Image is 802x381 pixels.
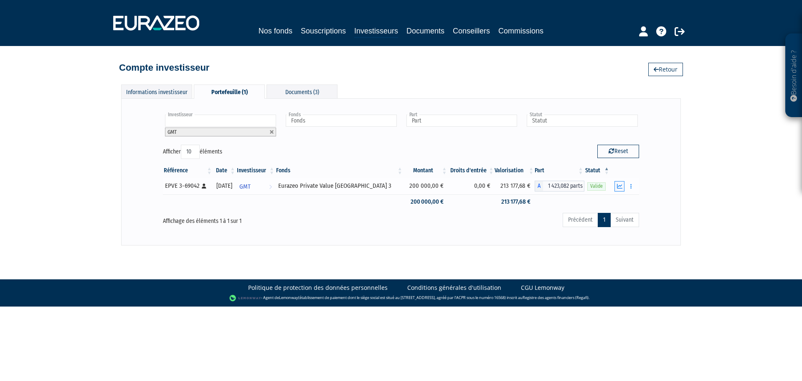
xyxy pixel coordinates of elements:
a: Documents [406,25,444,37]
th: Investisseur: activer pour trier la colonne par ordre croissant [236,164,275,178]
div: A - Eurazeo Private Value Europe 3 [535,181,584,192]
span: Valide [587,182,606,190]
div: Documents (3) [266,84,338,98]
a: Conditions générales d'utilisation [407,284,501,292]
div: Affichage des éléments 1 à 1 sur 1 [163,212,354,225]
div: EPVE 3-69042 [165,182,210,190]
h4: Compte investisseur [119,63,209,73]
p: Besoin d'aide ? [789,38,799,113]
div: Eurazeo Private Value [GEOGRAPHIC_DATA] 3 [278,182,401,190]
i: [Français] Personne physique [202,184,206,189]
th: Valorisation: activer pour trier la colonne par ordre croissant [495,164,535,178]
a: CGU Lemonway [521,284,564,292]
div: Informations investisseur [121,84,192,98]
label: Afficher éléments [163,145,222,159]
th: Statut : activer pour trier la colonne par ordre d&eacute;croissant [584,164,610,178]
a: Registre des agents financiers (Regafi) [523,295,589,300]
a: Politique de protection des données personnelles [248,284,388,292]
td: 213 177,68 € [495,178,535,194]
td: 200 000,00 € [404,194,448,209]
span: 1 423,082 parts [543,181,584,192]
td: 200 000,00 € [404,178,448,194]
a: Investisseurs [354,25,398,38]
span: GMT [239,179,251,194]
select: Afficheréléments [181,145,200,159]
th: Montant: activer pour trier la colonne par ordre croissant [404,164,448,178]
th: Part: activer pour trier la colonne par ordre croissant [535,164,584,178]
a: GMT [236,178,275,194]
a: Lemonway [279,295,298,300]
img: 1732889491-logotype_eurazeo_blanc_rvb.png [113,15,199,31]
span: A [535,181,543,192]
th: Référence : activer pour trier la colonne par ordre croissant [163,164,213,178]
div: - Agent de (établissement de paiement dont le siège social est situé au [STREET_ADDRESS], agréé p... [8,294,794,302]
a: Retour [648,63,683,76]
button: Reset [597,145,639,158]
a: Conseillers [453,25,490,37]
span: GMT [168,129,177,135]
a: Souscriptions [301,25,346,37]
th: Date: activer pour trier la colonne par ordre croissant [213,164,236,178]
th: Fonds: activer pour trier la colonne par ordre croissant [275,164,404,178]
th: Droits d'entrée: activer pour trier la colonne par ordre croissant [448,164,495,178]
a: Nos fonds [259,25,292,37]
td: 0,00 € [448,178,495,194]
img: logo-lemonway.png [229,294,261,302]
a: 1 [598,213,611,227]
div: Portefeuille (1) [194,84,265,99]
a: Commissions [498,25,543,37]
td: 213 177,68 € [495,194,535,209]
div: [DATE] [216,182,233,190]
i: Voir l'investisseur [269,179,272,194]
